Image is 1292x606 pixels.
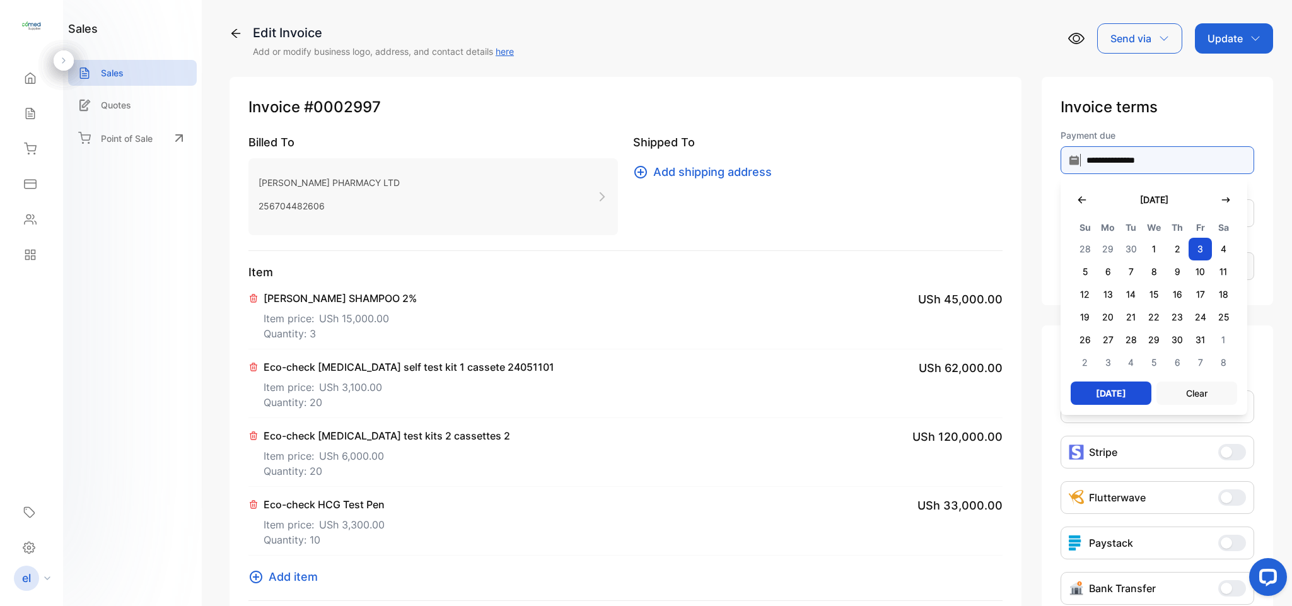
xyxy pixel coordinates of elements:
span: USh 3,100.00 [319,380,382,395]
span: 30 [1166,329,1189,351]
span: #0002997 [304,96,381,119]
span: 30 [1120,238,1143,260]
span: 5 [1073,260,1097,283]
p: Quotes [101,98,131,112]
span: 4 [1120,351,1143,374]
p: Eco-check HCG Test Pen [264,497,385,512]
p: Eco-check [MEDICAL_DATA] test kits 2 cassettes 2 [264,428,510,443]
span: 9 [1166,260,1189,283]
span: 25 [1212,306,1235,329]
span: 12 [1073,283,1097,306]
span: 27 [1097,329,1120,351]
h1: sales [68,20,98,37]
div: Edit Invoice [253,23,514,42]
span: 8 [1212,351,1235,374]
span: 5 [1143,351,1166,374]
span: 11 [1212,260,1235,283]
p: Item price: [264,375,554,395]
button: Add shipping address [633,163,779,180]
span: 18 [1212,283,1235,306]
span: USh 33,000.00 [917,497,1003,514]
span: Sa [1212,220,1235,235]
span: Mo [1097,220,1120,235]
span: Add shipping address [653,163,772,180]
span: 19 [1073,306,1097,329]
p: Sales [101,66,124,79]
p: Stripe [1089,445,1117,460]
span: 6 [1166,351,1189,374]
p: [PERSON_NAME] PHARMACY LTD [259,173,400,192]
button: Update [1195,23,1273,54]
span: Su [1073,220,1097,235]
p: Invoice [248,96,1003,119]
span: 29 [1097,238,1120,260]
span: 20 [1097,306,1120,329]
img: Icon [1069,581,1084,596]
span: 6 [1097,260,1120,283]
button: Add item [248,568,325,585]
span: USh 120,000.00 [912,428,1003,445]
p: Invoice terms [1061,96,1254,119]
p: 256704482606 [259,197,400,215]
p: Flutterwave [1089,490,1146,505]
button: Clear [1156,382,1237,405]
p: el [22,570,31,586]
iframe: LiveChat chat widget [1239,553,1292,606]
span: 2 [1166,238,1189,260]
p: Quantity: 10 [264,532,385,547]
span: Fr [1189,220,1212,235]
span: 3 [1097,351,1120,374]
span: 7 [1189,351,1212,374]
p: Quantity: 3 [264,326,417,341]
p: Eco-check [MEDICAL_DATA] self test kit 1 cassete 24051101 [264,359,554,375]
button: [DATE] [1071,382,1151,405]
span: 28 [1120,329,1143,351]
span: 24 [1189,306,1212,329]
span: 21 [1120,306,1143,329]
span: 31 [1189,329,1212,351]
span: 3 [1189,238,1212,260]
p: Item price: [264,306,417,326]
p: Billed To [248,134,618,151]
p: Send via [1110,31,1151,46]
span: 1 [1212,329,1235,351]
span: USh 45,000.00 [918,291,1003,308]
span: 28 [1073,238,1097,260]
span: USh 62,000.00 [919,359,1003,376]
a: Point of Sale [68,124,197,152]
span: 8 [1143,260,1166,283]
span: 14 [1120,283,1143,306]
p: Shipped To [633,134,1003,151]
span: Tu [1120,220,1143,235]
p: Item price: [264,512,385,532]
span: 15 [1143,283,1166,306]
p: Quantity: 20 [264,463,510,479]
span: USh 15,000.00 [319,311,389,326]
img: icon [1069,535,1084,551]
img: Icon [1069,490,1084,505]
p: Item [248,264,1003,281]
a: here [496,46,514,57]
span: 16 [1166,283,1189,306]
span: Add item [269,568,318,585]
p: [PERSON_NAME] SHAMPOO 2% [264,291,417,306]
span: Th [1166,220,1189,235]
button: [DATE] [1127,187,1181,213]
span: 26 [1073,329,1097,351]
span: 29 [1143,329,1166,351]
p: Item price: [264,443,510,463]
a: Sales [68,60,197,86]
span: USh 6,000.00 [319,448,384,463]
label: Payment due [1061,129,1254,142]
p: Update [1208,31,1243,46]
span: 4 [1212,238,1235,260]
p: Add or modify business logo, address, and contact details [253,45,514,58]
img: logo [22,16,41,35]
p: Point of Sale [101,132,153,145]
p: Bank Transfer [1089,581,1156,596]
span: 1 [1143,238,1166,260]
img: icon [1069,445,1084,460]
p: Quantity: 20 [264,395,554,410]
p: Paystack [1089,535,1133,551]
